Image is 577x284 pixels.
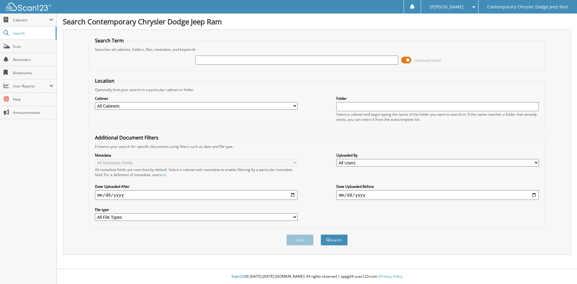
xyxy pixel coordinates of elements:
[336,190,539,200] input: end
[321,234,348,246] button: Search
[13,70,53,75] span: Bookmarks
[158,172,166,177] a: here
[13,97,53,102] span: Help
[13,17,49,23] span: Cabinets
[92,78,118,84] legend: Location
[336,184,539,189] label: Date Uploaded Before
[336,153,539,158] label: Uploaded By
[13,84,49,89] span: User Reports
[92,87,542,92] div: Optionally limit your search to a particular cabinet or folder
[380,274,403,279] a: Privacy Policy
[13,44,53,49] span: Scan
[95,184,298,189] label: Date Uploaded After
[286,234,313,246] button: Clear
[13,57,53,62] span: Reminders
[487,5,568,9] span: Contemporary Chrysler Dodge Jeep Ram
[92,47,542,52] div: Searches all cabinets, folders, files, metadata, and keywords
[95,153,298,158] label: Metadata
[95,207,298,212] label: File type
[6,3,51,11] img: scan123-logo-white.svg
[92,37,127,44] legend: Search Term
[92,144,542,149] div: Enhance your search for specific documents using filters such as date and file type.
[336,112,539,122] div: Select a cabinet and begin typing the name of the folder you want to search in. If the name match...
[231,274,246,279] span: Scan123
[547,255,577,284] iframe: Chat Widget
[95,96,298,101] label: Cabinet
[13,110,53,115] span: Announcements
[57,269,577,284] div: © [DATE]-[DATE] [DOMAIN_NAME]. All rights reserved | appg04-scan123-com |
[95,167,298,177] div: All metadata fields are searched by default. Select a cabinet with metadata to enable filtering b...
[63,17,571,26] h1: Search Contemporary Chrysler Dodge Jeep Ram
[95,190,298,200] input: start
[13,31,53,36] span: Search
[430,5,463,9] span: [PERSON_NAME]
[92,134,161,141] legend: Additional Document Filters
[415,58,441,63] span: Advanced Search
[336,96,539,101] label: Folder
